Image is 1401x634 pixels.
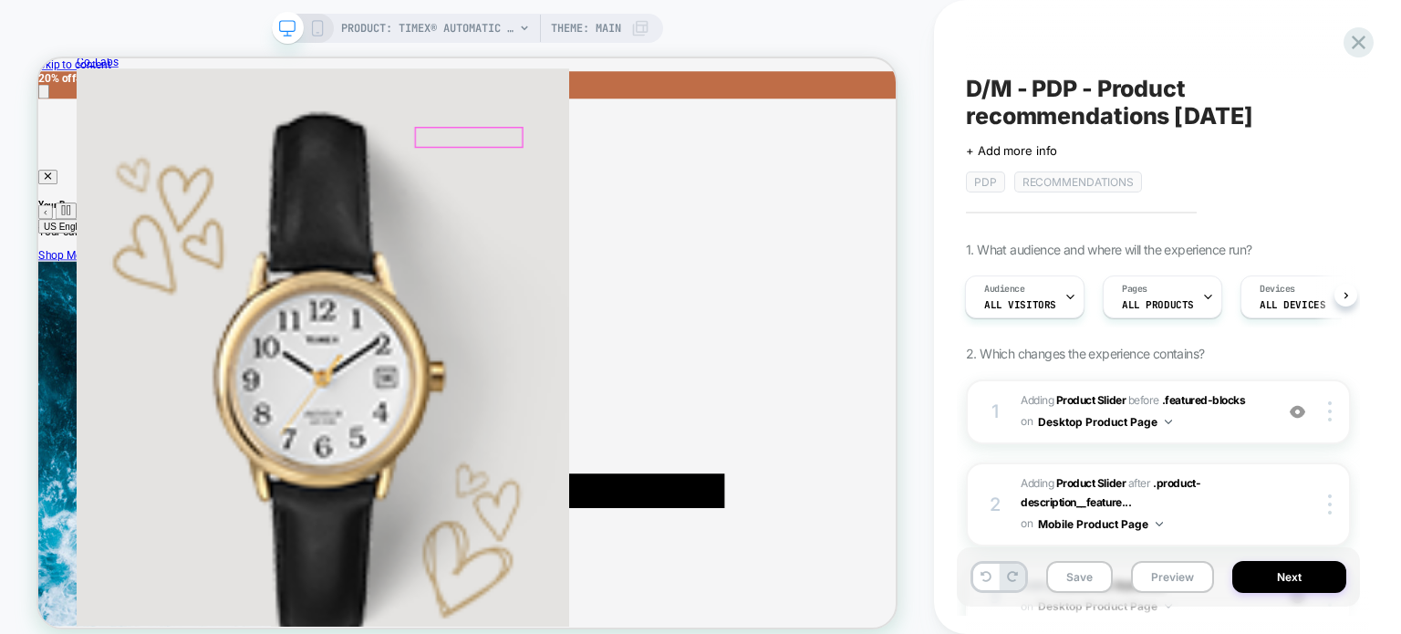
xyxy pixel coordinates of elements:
span: 1. What audience and where will the experience run? [966,242,1251,257]
span: Pages [1122,283,1147,296]
span: PRODUCT: Timex® Automatic 1983 E Line Reissue 34mm Stainless Steel Expansion Band Watch [tw2w70800] [341,14,514,43]
span: ALL DEVICES [1260,298,1325,311]
span: All Visitors [984,298,1056,311]
b: Product Slider [1056,476,1126,490]
span: + Add more info [966,143,1057,158]
button: Desktop Product Page [1038,411,1172,433]
button: Save [1046,561,1113,593]
span: Audience [984,283,1025,296]
span: D/M - PDP - Product recommendations [DATE] [966,75,1351,130]
span: BEFORE [1128,393,1159,407]
button: Mobile Product Page [1038,513,1163,535]
span: on [1021,411,1033,431]
button: Pause Slideshow [23,192,51,214]
button: Preview [1131,561,1214,593]
img: crossed eye [1290,404,1305,420]
img: down arrow [1156,522,1163,526]
span: .featured-blocks [1162,393,1245,407]
span: Devices [1260,283,1295,296]
img: down arrow [1165,420,1172,424]
span: PDP [966,171,1005,192]
b: Product Slider [1056,393,1126,407]
span: Adding [1021,393,1126,407]
div: 1 [986,395,1004,428]
span: Recommendations [1014,171,1142,192]
a: Shop [288,17,322,35]
img: close [1328,494,1332,514]
span: 2. Which changes the experience contains? [966,346,1204,361]
span: on [1021,514,1033,534]
span: AFTER [1128,476,1151,490]
span: US English ($) [7,217,86,231]
span: ALL PRODUCTS [1122,298,1194,311]
strong: Autumn20 [216,17,285,35]
span: Adding [1021,476,1126,490]
img: close [1328,401,1332,421]
div: 2 [986,488,1004,521]
button: Next slide [55,195,74,214]
button: Next [1232,561,1346,593]
span: Theme: MAIN [551,14,621,43]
